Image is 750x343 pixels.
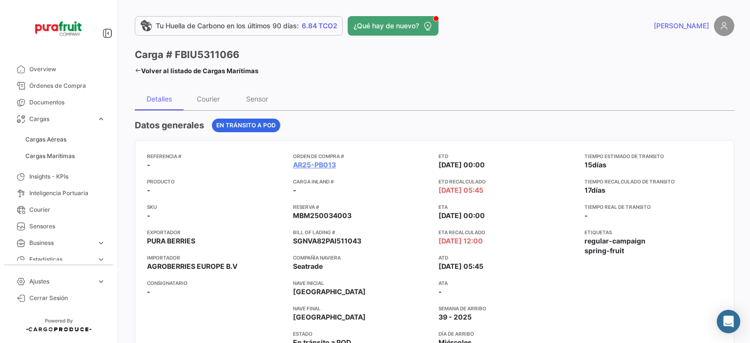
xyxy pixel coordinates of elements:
[34,12,83,45] img: Logo+PuraFruit.png
[29,172,105,181] span: Insights - KPIs
[438,178,577,185] app-card-info-title: ETD Recalculado
[29,81,105,90] span: Órdenes de Compra
[591,186,605,194] span: días
[654,21,709,31] span: [PERSON_NAME]
[438,185,483,195] span: [DATE] 05:45
[29,277,93,286] span: Ajustes
[29,222,105,231] span: Sensores
[592,161,606,169] span: días
[147,152,285,160] app-card-info-title: Referencia #
[293,304,431,312] app-card-info-title: Nave final
[29,205,105,214] span: Courier
[293,178,431,185] app-card-info-title: Carga inland #
[354,21,419,31] span: ¿Qué hay de nuevo?
[147,211,150,221] span: -
[293,203,431,211] app-card-info-title: Reserva #
[293,262,323,271] span: Seatrade
[8,185,109,202] a: Inteligencia Portuaria
[97,239,105,247] span: expand_more
[584,152,723,160] app-card-info-title: Tiempo estimado de transito
[8,168,109,185] a: Insights - KPIs
[156,21,299,31] span: Tu Huella de Carbono en los últimos 90 días:
[147,160,150,170] span: -
[293,330,431,338] app-card-info-title: Estado
[8,78,109,94] a: Órdenes de Compra
[147,228,285,236] app-card-info-title: Exportador
[438,262,483,271] span: [DATE] 05:45
[438,287,442,297] span: -
[97,255,105,264] span: expand_more
[438,152,577,160] app-card-info-title: ETD
[584,203,723,211] app-card-info-title: Tiempo real de transito
[8,61,109,78] a: Overview
[8,94,109,111] a: Documentos
[293,312,366,322] span: [GEOGRAPHIC_DATA]
[584,186,591,194] span: 17
[438,330,577,338] app-card-info-title: Día de Arribo
[584,211,588,220] span: -
[438,236,483,246] span: [DATE] 12:00
[293,287,366,297] span: [GEOGRAPHIC_DATA]
[29,239,93,247] span: Business
[147,203,285,211] app-card-info-title: SKU
[97,277,105,286] span: expand_more
[29,255,93,264] span: Estadísticas
[147,287,150,297] span: -
[438,211,485,221] span: [DATE] 00:00
[438,312,472,322] span: 39 - 2025
[21,132,109,147] a: Cargas Aéreas
[438,279,577,287] app-card-info-title: ATA
[714,16,734,36] img: placeholder-user.png
[584,246,624,256] span: spring-fruit
[438,228,577,236] app-card-info-title: ETA Recalculado
[147,236,195,246] span: PURA BERRIES
[147,279,285,287] app-card-info-title: Consignatario
[293,236,361,246] span: SGNVA82PAI511043
[25,135,66,144] span: Cargas Aéreas
[146,95,172,103] div: Detalles
[584,236,646,246] span: regular-campaign
[584,228,723,236] app-card-info-title: Etiquetas
[29,98,105,107] span: Documentos
[246,95,268,103] div: Sensor
[348,16,438,36] button: ¿Qué hay de nuevo?
[197,95,220,103] div: Courier
[584,178,723,185] app-card-info-title: Tiempo recalculado de transito
[135,48,239,61] h3: Carga # FBIU5311066
[293,228,431,236] app-card-info-title: Bill of Lading #
[438,203,577,211] app-card-info-title: ETA
[147,262,237,271] span: AGROBERRIES EUROPE B.V
[438,160,485,170] span: [DATE] 00:00
[8,202,109,218] a: Courier
[293,211,352,221] span: MBM250034003
[438,304,577,312] app-card-info-title: Semana de Arribo
[29,294,105,303] span: Cerrar Sesión
[29,189,105,198] span: Inteligencia Portuaria
[293,152,431,160] app-card-info-title: Orden de Compra #
[25,152,75,161] span: Cargas Marítimas
[21,149,109,163] a: Cargas Marítimas
[29,115,93,123] span: Cargas
[717,310,740,333] div: Abrir Intercom Messenger
[135,119,204,132] h4: Datos generales
[147,178,285,185] app-card-info-title: Producto
[293,160,336,170] a: AR25-PB013
[293,279,431,287] app-card-info-title: Nave inicial
[216,121,276,130] span: En tránsito a POD
[29,65,105,74] span: Overview
[147,185,150,195] span: -
[584,161,592,169] span: 15
[293,185,296,195] span: -
[293,254,431,262] app-card-info-title: Compañía naviera
[147,254,285,262] app-card-info-title: Importador
[97,115,105,123] span: expand_more
[135,64,258,78] a: Volver al listado de Cargas Marítimas
[8,218,109,235] a: Sensores
[135,16,343,36] a: Tu Huella de Carbono en los últimos 90 días:6.84 TCO2
[302,21,337,31] span: 6.84 TCO2
[438,254,577,262] app-card-info-title: ATD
